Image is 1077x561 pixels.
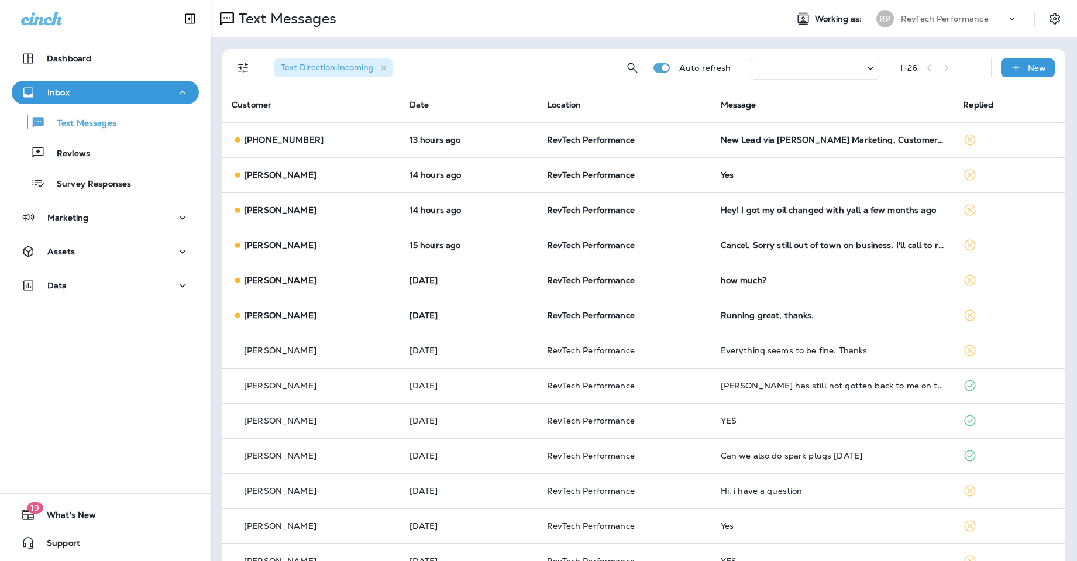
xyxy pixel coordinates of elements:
span: RevTech Performance [547,415,635,426]
span: RevTech Performance [547,450,635,461]
div: Antonio has still not gotten back to me on the transmission synchronizer repair. [721,381,945,390]
p: [PERSON_NAME] [244,451,316,460]
button: Survey Responses [12,171,199,195]
p: [PERSON_NAME] [244,276,316,285]
p: New [1028,63,1046,73]
p: Survey Responses [45,179,131,190]
span: RevTech Performance [547,380,635,391]
p: Inbox [47,88,70,97]
div: Hi, i have a question [721,486,945,495]
span: Working as: [815,14,865,24]
p: [PERSON_NAME] [244,381,316,390]
span: RevTech Performance [547,135,635,145]
span: 19 [27,502,43,514]
p: Data [47,281,67,290]
span: RevTech Performance [547,345,635,356]
button: Reviews [12,140,199,165]
button: Search Messages [621,56,644,80]
p: Sep 13, 2025 11:48 AM [410,276,528,285]
p: Sep 13, 2025 11:48 AM [410,311,528,320]
div: Text Direction:Incoming [274,58,393,77]
p: Text Messages [46,118,116,129]
button: Dashboard [12,47,199,70]
p: [PERSON_NAME] [244,521,316,531]
p: Sep 10, 2025 08:08 PM [410,416,528,425]
span: Text Direction : Incoming [281,62,374,73]
div: Everything seems to be fine. Thanks [721,346,945,355]
button: Support [12,531,199,555]
span: Date [410,99,429,110]
span: RevTech Performance [547,486,635,496]
p: [PERSON_NAME] [244,486,316,495]
button: Text Messages [12,110,199,135]
span: RevTech Performance [547,240,635,250]
div: New Lead via Merrick Marketing, Customer Name: Alyssa, Contact info: 8044415551, Job Info: 1 tire... [721,135,945,144]
div: RP [876,10,894,27]
span: RevTech Performance [547,170,635,180]
button: Data [12,274,199,297]
p: Auto refresh [679,63,731,73]
p: [PERSON_NAME] [244,416,316,425]
p: Sep 14, 2025 11:44 AM [410,170,528,180]
p: [PERSON_NAME] [244,311,316,320]
span: Customer [232,99,271,110]
span: What's New [35,510,96,524]
div: Running great, thanks. [721,311,945,320]
span: Support [35,538,80,552]
p: Sep 14, 2025 11:18 AM [410,240,528,250]
button: Settings [1044,8,1065,29]
p: Sep 12, 2025 09:17 AM [410,346,528,355]
p: [PERSON_NAME] [244,240,316,250]
p: [PERSON_NAME] [244,170,316,180]
div: Cancel. Sorry still out of town on business. I'll call to reschedule when I'm back in town. [721,240,945,250]
button: Inbox [12,81,199,104]
p: Assets [47,247,75,256]
p: Sep 10, 2025 11:25 AM [410,521,528,531]
span: Location [547,99,581,110]
p: Dashboard [47,54,91,63]
p: Sep 10, 2025 05:00 PM [410,451,528,460]
button: 19What's New [12,503,199,526]
button: Assets [12,240,199,263]
p: Text Messages [234,10,336,27]
p: Sep 14, 2025 01:25 PM [410,135,528,144]
span: RevTech Performance [547,310,635,321]
p: Sep 14, 2025 11:44 AM [410,205,528,215]
div: Can we also do spark plugs tomorrow [721,451,945,460]
p: Sep 10, 2025 11:35 AM [410,486,528,495]
div: 1 - 26 [900,63,918,73]
p: RevTech Performance [901,14,989,23]
span: Replied [963,99,993,110]
div: Yes [721,521,945,531]
p: Sep 11, 2025 11:28 AM [410,381,528,390]
button: Marketing [12,206,199,229]
span: RevTech Performance [547,205,635,215]
span: Message [721,99,756,110]
p: Marketing [47,213,88,222]
button: Collapse Sidebar [174,7,207,30]
div: Yes [721,170,945,180]
button: Filters [232,56,255,80]
p: [PERSON_NAME] [244,205,316,215]
span: RevTech Performance [547,275,635,285]
div: Hey! I got my oil changed with yall a few months ago [721,205,945,215]
div: YES [721,416,945,425]
span: RevTech Performance [547,521,635,531]
p: [PERSON_NAME] [244,346,316,355]
div: how much? [721,276,945,285]
p: Reviews [45,149,90,160]
p: [PHONE_NUMBER] [244,135,324,144]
